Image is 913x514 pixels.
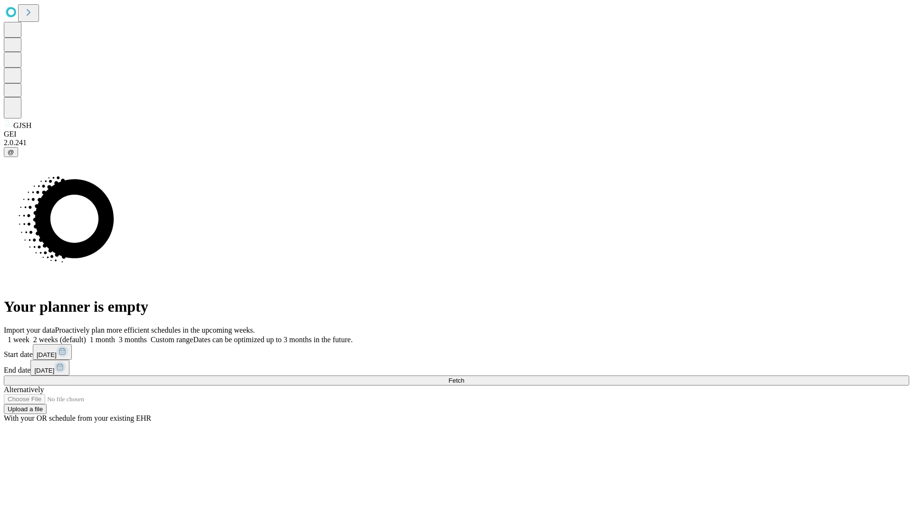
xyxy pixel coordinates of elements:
button: Upload a file [4,404,47,414]
h1: Your planner is empty [4,298,909,316]
button: @ [4,147,18,157]
span: Dates can be optimized up to 3 months in the future. [193,336,352,344]
span: Proactively plan more efficient schedules in the upcoming weeks. [55,326,255,334]
span: [DATE] [37,351,57,358]
span: 1 month [90,336,115,344]
div: 2.0.241 [4,138,909,147]
span: 3 months [119,336,147,344]
span: Custom range [151,336,193,344]
span: 2 weeks (default) [33,336,86,344]
div: GEI [4,130,909,138]
button: Fetch [4,376,909,385]
span: [DATE] [34,367,54,374]
button: [DATE] [30,360,69,376]
button: [DATE] [33,344,72,360]
div: End date [4,360,909,376]
span: @ [8,148,14,156]
span: With your OR schedule from your existing EHR [4,414,151,422]
div: Start date [4,344,909,360]
span: GJSH [13,121,31,129]
span: Fetch [448,377,464,384]
span: 1 week [8,336,29,344]
span: Import your data [4,326,55,334]
span: Alternatively [4,385,44,394]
